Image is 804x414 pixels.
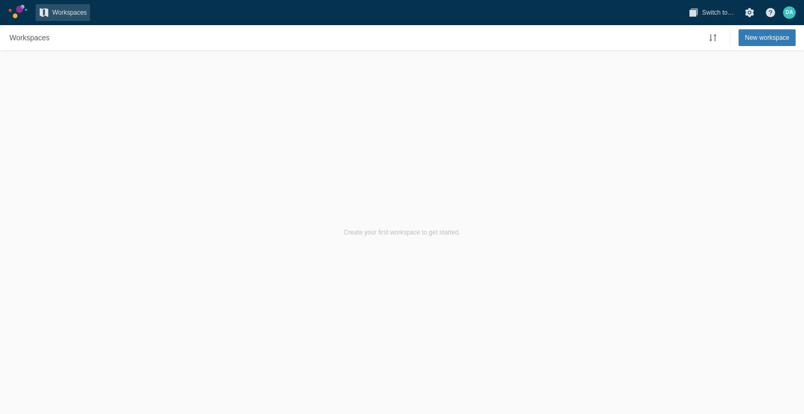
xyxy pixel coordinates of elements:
a: Workspaces [6,29,53,46]
nav: Breadcrumb [6,29,53,46]
span: New workspace [745,32,789,43]
button: New workspace [739,29,796,46]
a: Workspaces [36,4,90,21]
button: Switch to… [685,4,737,21]
span: Create your first workspace to get started. [344,229,461,236]
div: DA [783,6,796,19]
span: Workspaces [9,32,50,43]
span: Workspaces [52,7,87,18]
span: Switch to… [702,7,734,18]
